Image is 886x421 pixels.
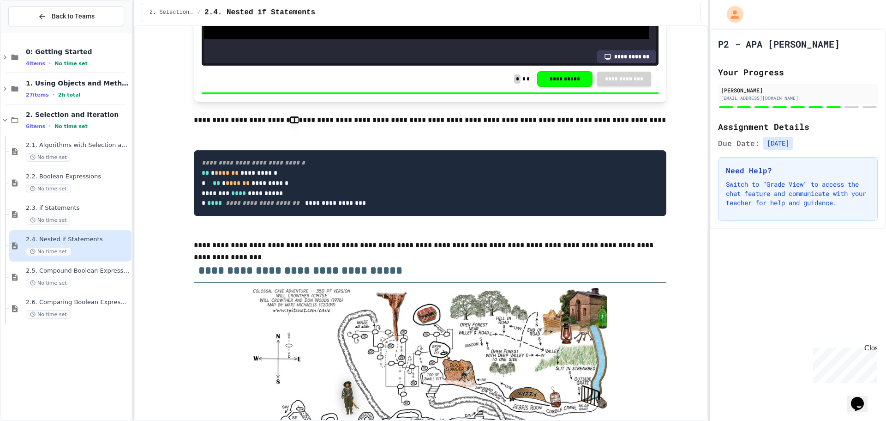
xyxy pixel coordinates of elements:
[4,4,64,59] div: Chat with us now!Close
[26,204,130,212] span: 2.3. if Statements
[204,7,315,18] span: 2.4. Nested if Statements
[26,153,71,162] span: No time set
[26,92,49,98] span: 27 items
[721,86,875,94] div: [PERSON_NAME]
[26,173,130,181] span: 2.2. Boolean Expressions
[717,4,746,25] div: My Account
[53,91,54,98] span: •
[26,310,71,319] span: No time set
[198,9,201,16] span: /
[718,120,878,133] h2: Assignment Details
[718,138,760,149] span: Due Date:
[49,60,51,67] span: •
[26,267,130,275] span: 2.5. Compound Boolean Expressions
[52,12,95,21] span: Back to Teams
[718,37,840,50] h1: P2 - APA [PERSON_NAME]
[54,61,88,67] span: No time set
[726,165,870,176] h3: Need Help?
[26,299,130,306] span: 2.6. Comparing Boolean Expressions ([PERSON_NAME] Laws)
[26,184,71,193] span: No time set
[49,122,51,130] span: •
[809,344,877,383] iframe: chat widget
[26,247,71,256] span: No time set
[26,110,130,119] span: 2. Selection and Iteration
[58,92,81,98] span: 2h total
[54,123,88,129] span: No time set
[26,279,71,287] span: No time set
[26,61,45,67] span: 4 items
[718,66,878,79] h2: Your Progress
[721,95,875,102] div: [EMAIL_ADDRESS][DOMAIN_NAME]
[26,141,130,149] span: 2.1. Algorithms with Selection and Repetition
[847,384,877,412] iframe: chat widget
[150,9,194,16] span: 2. Selection and Iteration
[763,137,793,150] span: [DATE]
[26,216,71,225] span: No time set
[726,180,870,207] p: Switch to "Grade View" to access the chat feature and communicate with your teacher for help and ...
[26,236,130,244] span: 2.4. Nested if Statements
[26,48,130,56] span: 0: Getting Started
[26,79,130,87] span: 1. Using Objects and Methods
[26,123,45,129] span: 6 items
